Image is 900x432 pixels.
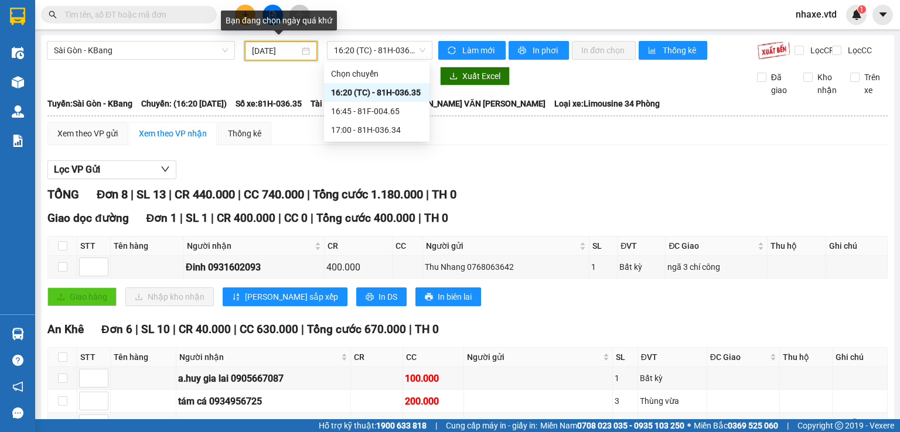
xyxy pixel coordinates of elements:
div: Xem theo VP gửi [57,127,118,140]
strong: 0369 525 060 [728,421,778,430]
span: CR 40.000 [179,323,231,336]
input: 09/09/2025 [252,44,299,57]
span: caret-down [878,9,888,20]
span: Tổng cước 1.180.000 [313,187,423,201]
th: STT [77,348,111,367]
span: | [409,323,412,336]
button: syncLàm mới [438,41,506,60]
span: | [311,211,313,225]
div: Đinh 0931602093 [186,260,322,275]
div: 400.000 [326,260,390,275]
th: CC [393,236,423,256]
span: Giao dọc đường [47,211,129,225]
span: Miền Nam [540,419,684,432]
img: warehouse-icon [12,328,24,340]
span: In phơi [533,44,560,57]
span: | [135,323,138,336]
button: uploadGiao hàng [47,287,117,306]
span: | [307,187,310,201]
div: Thu Nhang 0768063642 [425,260,587,273]
span: | [278,211,281,225]
div: 200.000 [405,394,462,409]
th: Ghi chú [826,236,888,256]
button: Lọc VP Gửi [47,160,176,179]
span: SL 10 [141,323,170,336]
span: Lọc VP Gửi [54,162,100,177]
span: nhaxe.vtd [786,7,846,22]
span: CR 400.000 [217,211,275,225]
button: bar-chartThống kê [639,41,707,60]
span: Kho nhận [813,71,841,97]
th: CR [325,236,393,256]
div: ngã 3 chí công [667,260,765,273]
th: STT [77,236,111,256]
span: Lọc CC [843,44,874,57]
div: 3 [615,395,636,407]
span: TH 0 [415,323,439,336]
span: Người gửi [426,239,577,252]
span: Đã giao [766,71,795,97]
span: Loại xe: Limousine 34 Phòng [554,97,660,110]
div: 1 [615,372,636,385]
span: Thống kê [663,44,698,57]
button: printerIn biên lai [415,287,481,306]
span: sync [448,46,458,56]
div: Bạn đang chọn ngày quá khứ [221,11,337,30]
span: 1 [860,5,864,13]
span: Chuyến: (16:20 [DATE]) [141,97,227,110]
span: | [234,323,237,336]
span: bar-chart [648,46,658,56]
span: notification [12,381,23,392]
span: Đơn 8 [97,187,128,201]
th: CC [403,348,464,367]
span: Người gửi [467,351,601,364]
span: In biên lai [438,290,472,303]
span: | [301,323,304,336]
div: 1 [615,417,636,430]
strong: 1900 633 818 [376,421,427,430]
span: copyright [835,421,843,430]
img: warehouse-icon [12,47,24,59]
span: message [12,407,23,419]
div: tám cá 0934956725 [178,394,349,409]
span: Tổng cước 670.000 [307,323,406,336]
button: In đơn chọn [572,41,636,60]
div: vân 0353381758 [178,417,349,431]
div: Thùng vừa [640,395,705,407]
span: TH 0 [424,211,448,225]
img: logo-vxr [10,8,25,25]
th: SL [589,236,618,256]
img: warehouse-icon [12,76,24,88]
span: Người nhận [187,239,312,252]
button: printerIn phơi [509,41,569,60]
span: 16:20 (TC) - 81H-036.35 [334,42,426,59]
span: Trên xe [860,71,888,97]
button: file-add [262,5,283,25]
span: sort-ascending [232,293,240,302]
span: Xuất Excel [462,70,500,83]
span: CR 440.000 [175,187,235,201]
span: Sài Gòn - KBang [54,42,228,59]
button: aim [289,5,310,25]
img: icon-new-feature [851,9,862,20]
button: sort-ascending[PERSON_NAME] sắp xếp [223,287,347,306]
span: | [131,187,134,201]
span: down [161,164,170,174]
span: | [426,187,429,201]
span: | [238,187,241,201]
div: Xem theo VP nhận [139,127,207,140]
span: Hỗ trợ kỹ thuật: [319,419,427,432]
b: Tuyến: Sài Gòn - KBang [47,99,132,108]
span: ĐC Giao [669,239,755,252]
div: a.huy gia lai 0905667087 [178,371,349,386]
span: download [449,72,458,81]
span: CC 630.000 [240,323,298,336]
button: caret-down [872,5,893,25]
div: Bất kỳ [640,372,705,385]
span: | [787,419,789,432]
div: 40.000 [353,417,401,431]
th: Tên hàng [111,348,176,367]
span: In DS [379,290,397,303]
span: Lọc CR [806,44,836,57]
span: Làm mới [462,44,496,57]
